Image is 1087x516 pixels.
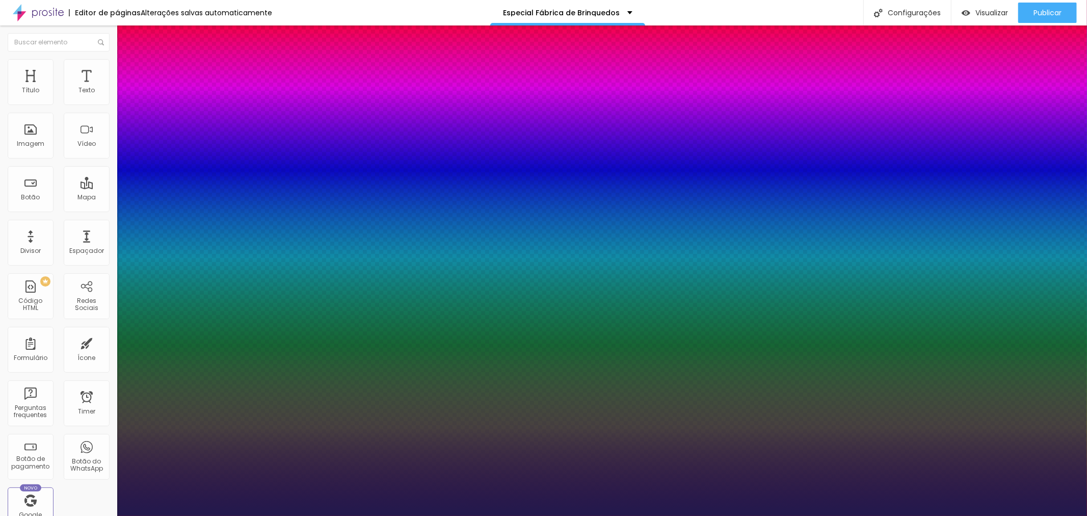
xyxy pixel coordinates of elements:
[98,39,104,45] img: Icone
[20,484,42,492] div: Novo
[78,354,96,362] div: Ícone
[21,194,40,201] div: Botão
[66,297,107,312] div: Redes Sociais
[874,9,883,17] img: Icone
[8,33,110,51] input: Buscar elemento
[22,87,39,94] div: Título
[503,9,620,16] p: Especial Fábrica de Brinquedos
[69,247,104,254] div: Espaçador
[10,404,50,419] div: Perguntas frequentes
[14,354,47,362] div: Formulário
[10,297,50,312] div: Código HTML
[975,9,1008,17] span: Visualizar
[141,9,272,16] div: Alterações salvas automaticamente
[78,87,95,94] div: Texto
[17,140,44,147] div: Imagem
[951,3,1018,23] button: Visualizar
[1018,3,1077,23] button: Publicar
[962,9,970,17] img: view-1.svg
[1033,9,1062,17] span: Publicar
[66,458,107,473] div: Botão do WhatsApp
[77,194,96,201] div: Mapa
[20,247,41,254] div: Divisor
[69,9,141,16] div: Editor de páginas
[78,408,95,415] div: Timer
[10,455,50,470] div: Botão de pagamento
[77,140,96,147] div: Vídeo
